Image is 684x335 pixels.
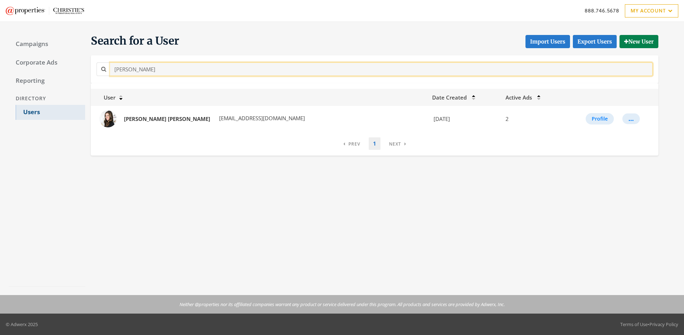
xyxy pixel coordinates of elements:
[628,118,634,119] div: ...
[16,105,85,120] a: Users
[9,92,85,105] div: Directory
[649,321,678,328] a: Privacy Policy
[99,110,116,127] img: Nicole Dahl profile
[9,37,85,52] a: Campaigns
[585,7,619,14] a: 888.746.5678
[506,94,532,101] span: Active Ads
[501,106,562,132] td: 2
[9,55,85,70] a: Corporate Ads
[91,34,179,48] span: Search for a User
[525,35,570,48] button: Import Users
[6,321,38,328] p: © Adwerx 2025
[168,115,210,122] strong: [PERSON_NAME]
[95,94,115,101] span: User
[428,106,501,132] td: [DATE]
[620,35,658,48] button: New User
[218,115,305,122] span: [EMAIL_ADDRESS][DOMAIN_NAME]
[432,94,467,101] span: Date Created
[101,66,106,72] i: Search for a name or email address
[6,7,84,15] img: Adwerx
[124,115,166,122] strong: [PERSON_NAME]
[622,113,640,124] button: ...
[339,137,410,150] nav: pagination
[180,301,505,308] p: Neither @properties nor its affiliated companies warrant any product or service delivered under t...
[620,321,678,328] div: •
[586,113,614,125] button: Profile
[573,35,617,48] a: Export Users
[369,137,380,150] a: 1
[620,321,648,328] a: Terms of Use
[119,112,215,126] a: [PERSON_NAME] [PERSON_NAME]
[110,62,653,76] input: Search for a name or email address
[9,73,85,88] a: Reporting
[625,4,678,17] a: My Account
